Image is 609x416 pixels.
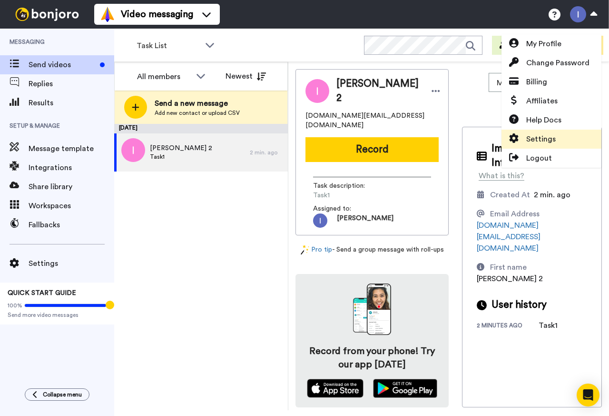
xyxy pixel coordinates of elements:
[501,149,601,168] a: Logout
[305,137,439,162] button: Record
[11,8,83,21] img: bj-logo-header-white.svg
[29,78,114,90] span: Replies
[29,258,114,269] span: Settings
[501,111,601,130] a: Help Docs
[526,114,561,126] span: Help Docs
[491,298,547,312] span: User history
[29,143,114,154] span: Message template
[336,77,420,105] span: [PERSON_NAME] 2
[29,59,96,71] span: Send videos
[155,98,240,109] span: Send a new message
[337,213,393,228] span: [PERSON_NAME]
[150,153,212,161] span: Task1
[29,162,114,173] span: Integrations
[100,7,115,22] img: vm-color.svg
[305,345,439,371] h4: Record from your phone! Try our app [DATE]
[29,181,114,193] span: Share library
[501,130,601,149] a: Settings
[373,379,437,398] img: playstore
[477,322,539,331] div: 2 minutes ago
[218,67,273,86] button: Newest
[8,302,22,309] span: 100%
[501,91,601,111] a: Affiliates
[295,245,449,255] div: - Send a group message with roll-ups
[477,275,543,283] span: [PERSON_NAME] 2
[313,213,327,228] img: ACg8ocKpL0FM3TKrAJA1AjdT7UY6Du9Veba2v5pv3Ns9tW9s5LA-zA=s96-c
[121,138,145,162] img: i.png
[29,97,114,109] span: Results
[25,388,89,401] button: Collapse menu
[490,208,540,220] div: Email Address
[8,290,76,296] span: QUICK START GUIDE
[497,77,522,89] span: Move
[155,109,240,117] span: Add new contact or upload CSV
[305,111,439,130] span: [DOMAIN_NAME][EMAIL_ADDRESS][DOMAIN_NAME]
[534,191,570,199] span: 2 min. ago
[137,71,191,82] div: All members
[501,34,601,53] a: My Profile
[29,219,114,231] span: Fallbacks
[526,95,558,107] span: Affiliates
[29,200,114,212] span: Workspaces
[121,8,193,21] span: Video messaging
[501,53,601,72] a: Change Password
[491,142,587,170] span: Imported Customer Info
[526,152,552,164] span: Logout
[313,191,403,200] span: Task1
[150,143,212,153] span: [PERSON_NAME] 2
[106,301,114,309] div: Tooltip anchor
[526,76,547,88] span: Billing
[501,72,601,91] a: Billing
[301,245,309,255] img: magic-wand.svg
[43,391,82,398] span: Collapse menu
[526,38,561,50] span: My Profile
[353,284,391,335] img: download
[250,149,283,156] div: 2 min. ago
[577,384,599,406] div: Open Intercom Messenger
[490,262,527,273] div: First name
[313,181,380,191] span: Task description :
[479,170,524,182] div: What is this?
[8,311,107,319] span: Send more video messages
[477,222,540,252] a: [DOMAIN_NAME][EMAIL_ADDRESS][DOMAIN_NAME]
[490,189,530,201] div: Created At
[526,133,556,145] span: Settings
[313,204,380,213] span: Assigned to:
[492,36,539,55] button: Invite
[307,379,363,398] img: appstore
[301,245,332,255] a: Pro tip
[539,320,586,331] div: Task1
[114,124,288,133] div: [DATE]
[305,79,329,103] img: Image of Ihor 2
[526,57,589,69] span: Change Password
[137,40,200,51] span: Task List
